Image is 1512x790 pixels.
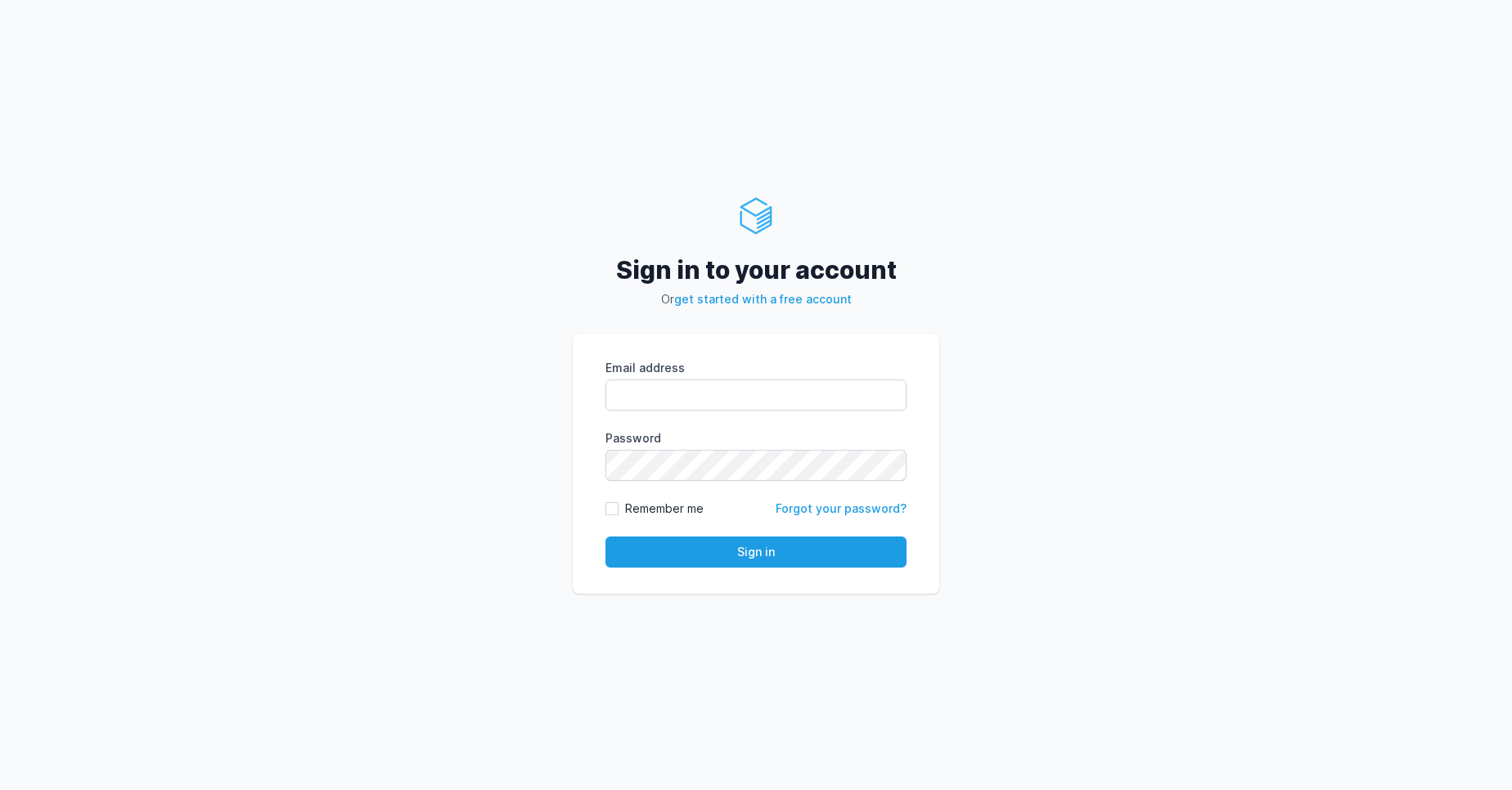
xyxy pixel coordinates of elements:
a: Forgot your password? [776,501,907,515]
img: ServerAuth [736,196,776,236]
label: Email address [605,360,907,376]
a: get started with a free account [674,292,852,306]
label: Password [605,430,907,447]
label: Remember me [625,500,704,517]
button: Sign in [605,536,907,568]
h2: Sign in to your account [573,255,939,285]
p: Or [573,291,939,307]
